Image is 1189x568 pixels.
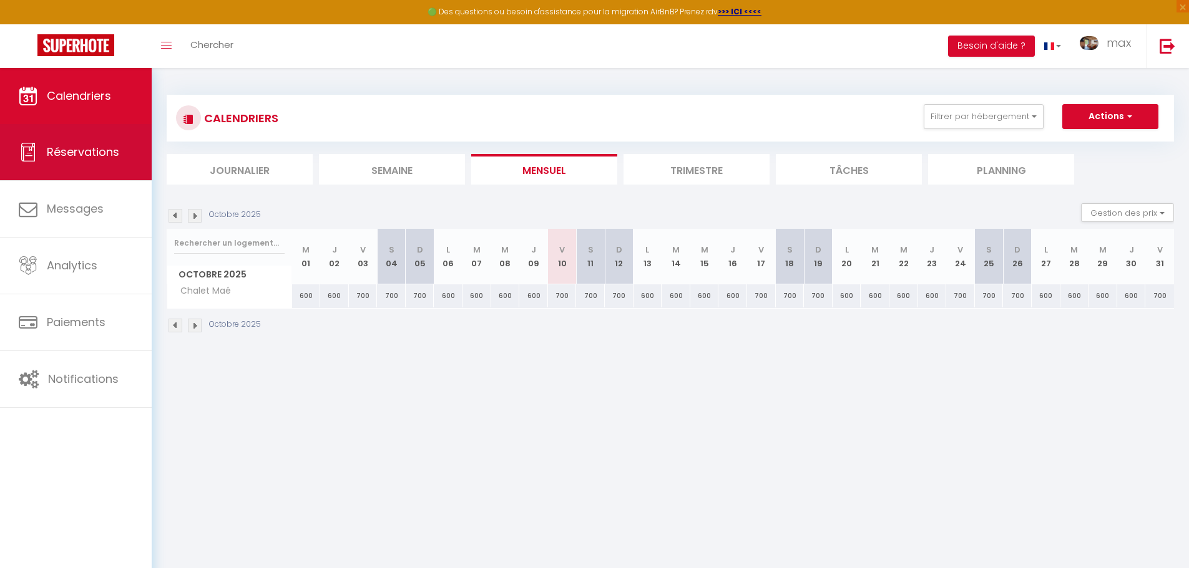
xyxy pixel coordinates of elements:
[1032,229,1060,284] th: 27
[787,244,793,256] abbr: S
[174,232,285,254] input: Rechercher un logement...
[928,154,1074,185] li: Planning
[332,244,337,256] abbr: J
[548,229,577,284] th: 10
[1117,229,1146,284] th: 30
[1044,244,1048,256] abbr: L
[576,229,605,284] th: 11
[167,266,291,284] span: Octobre 2025
[662,229,690,284] th: 14
[588,244,594,256] abbr: S
[861,229,889,284] th: 21
[519,284,548,307] div: 600
[1145,284,1174,307] div: 700
[302,244,310,256] abbr: M
[718,229,747,284] th: 16
[209,319,261,330] p: Octobre 2025
[548,284,577,307] div: 700
[1107,35,1131,51] span: max
[889,284,918,307] div: 600
[718,6,761,17] a: >>> ICI <<<<
[319,154,465,185] li: Semaine
[47,258,97,273] span: Analytics
[406,284,434,307] div: 700
[48,371,119,387] span: Notifications
[190,38,233,51] span: Chercher
[320,229,349,284] th: 02
[47,88,111,103] span: Calendriers
[349,229,378,284] th: 03
[531,244,536,256] abbr: J
[747,229,776,284] th: 17
[1003,229,1032,284] th: 26
[690,229,719,284] th: 15
[349,284,378,307] div: 700
[833,229,861,284] th: 20
[975,284,1004,307] div: 700
[37,34,114,56] img: Super Booking
[1070,24,1147,68] a: ... max
[201,104,278,132] h3: CALENDRIERS
[833,284,861,307] div: 600
[946,284,975,307] div: 700
[730,244,735,256] abbr: J
[986,244,992,256] abbr: S
[1003,284,1032,307] div: 700
[47,314,105,330] span: Paiements
[377,229,406,284] th: 04
[804,284,833,307] div: 700
[491,229,520,284] th: 08
[672,244,680,256] abbr: M
[957,244,963,256] abbr: V
[1160,38,1175,54] img: logout
[1060,229,1089,284] th: 28
[576,284,605,307] div: 700
[815,244,821,256] abbr: D
[1070,244,1078,256] abbr: M
[1117,284,1146,307] div: 600
[446,244,450,256] abbr: L
[471,154,617,185] li: Mensuel
[1099,244,1107,256] abbr: M
[47,144,119,160] span: Réservations
[292,229,321,284] th: 01
[701,244,708,256] abbr: M
[948,36,1035,57] button: Besoin d'aide ?
[1089,229,1117,284] th: 29
[900,244,908,256] abbr: M
[924,104,1044,129] button: Filtrer par hébergement
[776,229,805,284] th: 18
[389,244,394,256] abbr: S
[758,244,764,256] abbr: V
[616,244,622,256] abbr: D
[292,284,321,307] div: 600
[634,229,662,284] th: 13
[1081,203,1174,222] button: Gestion des prix
[169,284,234,298] span: Chalet Maé
[804,229,833,284] th: 19
[946,229,975,284] th: 24
[918,284,947,307] div: 600
[1157,244,1163,256] abbr: V
[377,284,406,307] div: 700
[690,284,719,307] div: 600
[1014,244,1020,256] abbr: D
[1129,244,1134,256] abbr: J
[406,229,434,284] th: 05
[747,284,776,307] div: 700
[605,229,634,284] th: 12
[491,284,520,307] div: 600
[776,284,805,307] div: 700
[776,154,922,185] li: Tâches
[662,284,690,307] div: 600
[473,244,481,256] abbr: M
[1032,284,1060,307] div: 600
[645,244,649,256] abbr: L
[559,244,565,256] abbr: V
[918,229,947,284] th: 23
[320,284,349,307] div: 600
[1089,284,1117,307] div: 600
[929,244,934,256] abbr: J
[624,154,770,185] li: Trimestre
[1080,36,1098,51] img: ...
